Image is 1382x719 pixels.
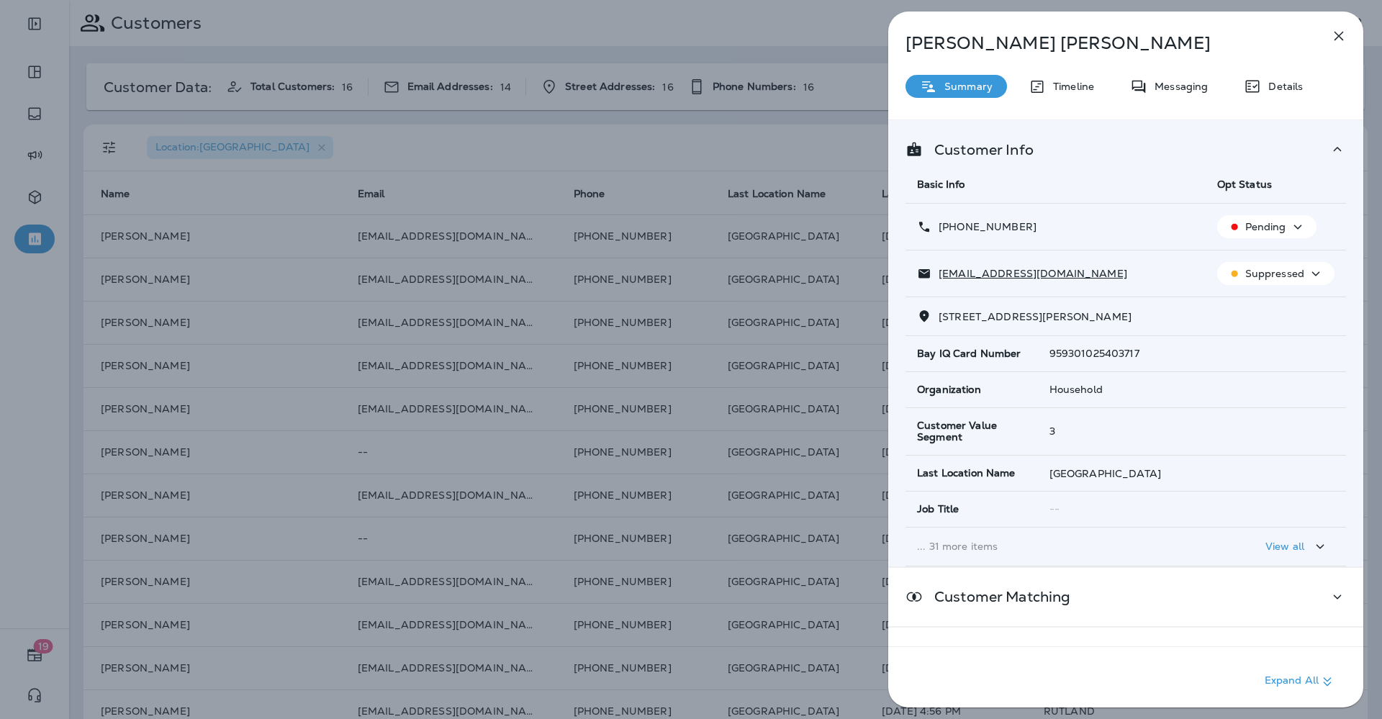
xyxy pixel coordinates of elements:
[1265,673,1336,690] p: Expand All
[917,503,959,515] span: Job Title
[917,178,965,191] span: Basic Info
[1245,268,1304,279] p: Suppressed
[923,591,1070,602] p: Customer Matching
[1217,215,1316,238] button: Pending
[931,221,1036,232] p: [PHONE_NUMBER]
[1046,81,1094,92] p: Timeline
[917,541,1194,552] p: ... 31 more items
[917,467,1016,479] span: Last Location Name
[931,268,1127,279] p: [EMAIL_ADDRESS][DOMAIN_NAME]
[1049,383,1103,396] span: Household
[1217,262,1334,285] button: Suppressed
[1049,425,1055,438] span: 3
[1265,541,1304,552] p: View all
[937,81,993,92] p: Summary
[1245,221,1286,232] p: Pending
[1147,81,1208,92] p: Messaging
[1261,81,1303,92] p: Details
[1049,502,1060,515] span: --
[1217,178,1272,191] span: Opt Status
[1049,347,1139,360] span: 959301025403717
[1259,669,1342,695] button: Expand All
[939,310,1132,323] span: [STREET_ADDRESS][PERSON_NAME]
[917,384,981,396] span: Organization
[923,144,1034,155] p: Customer Info
[1049,467,1161,480] span: [GEOGRAPHIC_DATA]
[917,420,1026,444] span: Customer Value Segment
[917,348,1021,360] span: Bay IQ Card Number
[1260,533,1334,560] button: View all
[905,33,1299,53] p: [PERSON_NAME] [PERSON_NAME]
